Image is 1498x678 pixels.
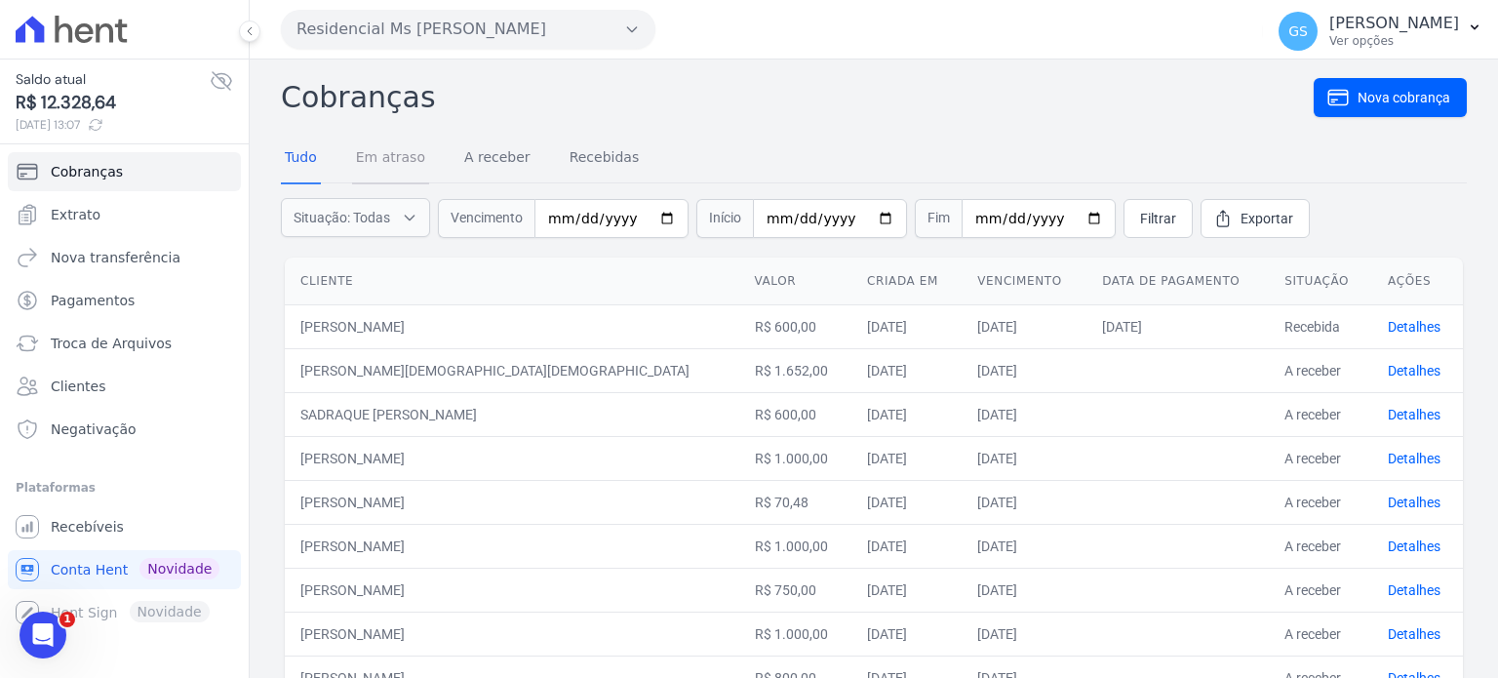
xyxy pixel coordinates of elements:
[1269,524,1372,568] td: A receber
[16,476,233,499] div: Plataformas
[1269,304,1372,348] td: Recebida
[51,334,172,353] span: Troca de Arquivos
[51,248,180,267] span: Nova transferência
[20,612,66,658] iframe: Intercom live chat
[51,205,100,224] span: Extrato
[1388,363,1440,379] a: Detalhes
[1123,199,1193,238] a: Filtrar
[1269,612,1372,656] td: A receber
[51,517,124,537] span: Recebíveis
[1269,258,1372,305] th: Situação
[1288,24,1308,38] span: GS
[285,258,739,305] th: Cliente
[1329,14,1459,33] p: [PERSON_NAME]
[8,281,241,320] a: Pagamentos
[1329,33,1459,49] p: Ver opções
[851,348,962,392] td: [DATE]
[851,304,962,348] td: [DATE]
[8,410,241,449] a: Negativação
[739,612,852,656] td: R$ 1.000,00
[915,199,962,238] span: Fim
[1269,348,1372,392] td: A receber
[1314,78,1467,117] a: Nova cobrança
[1388,319,1440,335] a: Detalhes
[739,304,852,348] td: R$ 600,00
[1388,495,1440,510] a: Detalhes
[16,116,210,134] span: [DATE] 13:07
[294,208,390,227] span: Situação: Todas
[51,162,123,181] span: Cobranças
[851,480,962,524] td: [DATE]
[8,195,241,234] a: Extrato
[16,90,210,116] span: R$ 12.328,64
[1388,626,1440,642] a: Detalhes
[285,304,739,348] td: [PERSON_NAME]
[51,377,105,396] span: Clientes
[1388,582,1440,598] a: Detalhes
[1086,304,1269,348] td: [DATE]
[438,199,534,238] span: Vencimento
[739,524,852,568] td: R$ 1.000,00
[739,568,852,612] td: R$ 750,00
[851,392,962,436] td: [DATE]
[739,392,852,436] td: R$ 600,00
[8,367,241,406] a: Clientes
[352,134,429,184] a: Em atraso
[739,480,852,524] td: R$ 70,48
[962,480,1086,524] td: [DATE]
[139,558,219,579] span: Novidade
[285,524,739,568] td: [PERSON_NAME]
[696,199,753,238] span: Início
[962,436,1086,480] td: [DATE]
[51,419,137,439] span: Negativação
[8,324,241,363] a: Troca de Arquivos
[851,568,962,612] td: [DATE]
[281,75,1314,119] h2: Cobranças
[962,524,1086,568] td: [DATE]
[1372,258,1463,305] th: Ações
[1269,480,1372,524] td: A receber
[851,258,962,305] th: Criada em
[16,69,210,90] span: Saldo atual
[1388,538,1440,554] a: Detalhes
[962,348,1086,392] td: [DATE]
[851,436,962,480] td: [DATE]
[851,524,962,568] td: [DATE]
[8,238,241,277] a: Nova transferência
[566,134,644,184] a: Recebidas
[59,612,75,627] span: 1
[1269,436,1372,480] td: A receber
[1269,392,1372,436] td: A receber
[285,392,739,436] td: SADRAQUE [PERSON_NAME]
[8,152,241,191] a: Cobranças
[1086,258,1269,305] th: Data de pagamento
[739,348,852,392] td: R$ 1.652,00
[1358,88,1450,107] span: Nova cobrança
[1269,568,1372,612] td: A receber
[962,612,1086,656] td: [DATE]
[1201,199,1310,238] a: Exportar
[962,392,1086,436] td: [DATE]
[460,134,534,184] a: A receber
[851,612,962,656] td: [DATE]
[1140,209,1176,228] span: Filtrar
[51,560,128,579] span: Conta Hent
[281,134,321,184] a: Tudo
[1241,209,1293,228] span: Exportar
[739,436,852,480] td: R$ 1.000,00
[1388,451,1440,466] a: Detalhes
[51,291,135,310] span: Pagamentos
[8,507,241,546] a: Recebíveis
[285,348,739,392] td: [PERSON_NAME][DEMOGRAPHIC_DATA][DEMOGRAPHIC_DATA]
[1263,4,1498,59] button: GS [PERSON_NAME] Ver opções
[281,198,430,237] button: Situação: Todas
[962,568,1086,612] td: [DATE]
[285,436,739,480] td: [PERSON_NAME]
[285,568,739,612] td: [PERSON_NAME]
[962,304,1086,348] td: [DATE]
[8,550,241,589] a: Conta Hent Novidade
[285,612,739,656] td: [PERSON_NAME]
[16,152,233,632] nav: Sidebar
[962,258,1086,305] th: Vencimento
[1388,407,1440,422] a: Detalhes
